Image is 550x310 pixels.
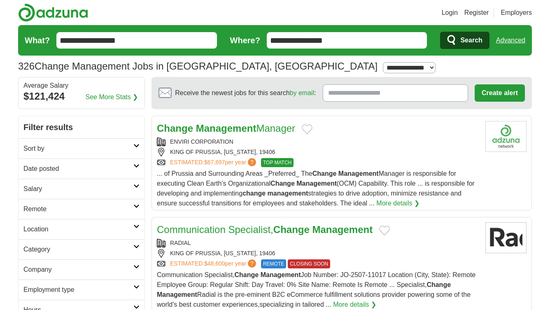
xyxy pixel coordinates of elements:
div: KING OF PRUSSIA, [US_STATE], 19406 [157,148,479,156]
strong: Change [312,170,337,177]
button: Add to favorite jobs [302,124,312,134]
button: Create alert [475,84,525,102]
a: Salary [19,179,144,199]
button: Add to favorite jobs [379,226,390,235]
a: Location [19,219,144,239]
div: ENVIRI CORPORATION [157,138,479,146]
strong: Management [338,170,379,177]
h2: Sort by [23,144,133,154]
strong: management [268,190,308,197]
span: ? [248,158,256,166]
h2: Location [23,224,133,234]
span: Search [460,32,482,49]
a: Advanced [496,32,525,49]
strong: Change [270,180,295,187]
img: Radial Commerce logo [485,222,527,253]
strong: Management [261,271,301,278]
a: More details ❯ [333,300,376,310]
strong: change [242,190,266,197]
a: Employment type [19,280,144,300]
a: RADIAL [170,240,191,246]
a: Employers [501,8,532,18]
h1: Change Management Jobs in [GEOGRAPHIC_DATA], [GEOGRAPHIC_DATA] [18,61,378,72]
a: ESTIMATED:$48,600per year? [170,259,258,268]
span: $67,897 [204,159,225,165]
a: Login [442,8,458,18]
div: $121,424 [23,89,140,104]
strong: Management [157,291,197,298]
strong: Change [157,123,193,134]
h2: Remote [23,204,133,214]
strong: Change [426,281,451,288]
span: Communication Specialist, Job Number: JO-2507-11017 Location (City, State): Remote Employee Group... [157,271,475,308]
span: Receive the newest jobs for this search : [175,88,316,98]
a: Communication Specialist,Change Management [157,224,373,235]
span: CLOSING SOON [288,259,330,268]
a: Change ManagementManager [157,123,295,134]
strong: Management [196,123,256,134]
img: Company logo [485,121,527,152]
h2: Date posted [23,164,133,174]
label: Where? [230,34,260,47]
h2: Category [23,245,133,254]
h2: Filter results [19,116,144,138]
strong: Change [235,271,259,278]
div: Average Salary [23,82,140,89]
a: Sort by [19,138,144,158]
h2: Employment type [23,285,133,295]
h2: Company [23,265,133,275]
span: TOP MATCH [261,158,294,167]
div: KING OF PRUSSIA, [US_STATE], 19406 [157,249,479,258]
a: Register [464,8,489,18]
button: Search [440,32,489,49]
strong: Management [312,224,373,235]
h2: Salary [23,184,133,194]
span: 326 [18,59,35,74]
strong: Change [273,224,310,235]
label: What? [25,34,50,47]
a: by email [290,89,315,96]
strong: Management [296,180,337,187]
a: See More Stats ❯ [86,92,138,102]
a: Date posted [19,158,144,179]
span: ... of Prussia and Surrounding Areas _Preferred_ The Manager is responsible for executing Clean E... [157,170,475,207]
a: Remote [19,199,144,219]
a: Company [19,259,144,280]
span: $48,600 [204,260,225,267]
a: Category [19,239,144,259]
span: REMOTE [261,259,286,268]
img: Adzuna logo [18,3,88,22]
a: ESTIMATED:$67,897per year? [170,158,258,167]
a: More details ❯ [376,198,419,208]
span: ? [248,259,256,268]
